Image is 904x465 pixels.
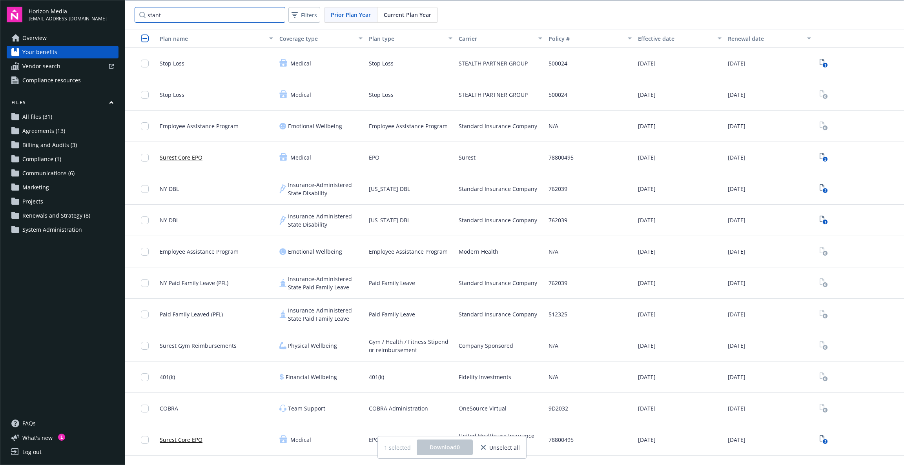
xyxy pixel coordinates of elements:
[7,209,118,222] a: Renewals and Strategy (8)
[141,248,149,256] input: Toggle Row Selected
[430,443,460,451] span: Download 0
[22,195,43,208] span: Projects
[288,275,363,291] span: Insurance-Administered State Paid Family Leave
[728,122,745,130] span: [DATE]
[728,310,745,318] span: [DATE]
[817,57,830,70] a: View Plan Documents
[456,29,545,48] button: Carrier
[384,443,411,452] span: 1 selected
[141,185,149,193] input: Toggle Row Selected
[366,29,456,48] button: Plan type
[369,185,410,193] span: [US_STATE] DBL
[7,417,118,430] a: FAQs
[369,59,394,67] span: Stop Loss
[369,35,444,43] div: Plan type
[369,279,415,287] span: Paid Family Leave
[369,216,410,224] span: [US_STATE] DBL
[459,91,528,99] span: STEALTH PARTNER GROUP
[817,89,830,101] span: View Plan Documents
[22,46,57,58] span: Your benefits
[638,247,656,256] span: [DATE]
[58,434,65,441] div: 1
[141,216,149,224] input: Toggle Row Selected
[728,59,745,67] span: [DATE]
[549,404,568,412] span: 9D2032
[141,60,149,67] input: Toggle Row Selected
[288,212,363,229] span: Insurance-Administered State Disability
[459,341,513,350] span: Company Sponsored
[369,338,452,354] span: Gym / Health / Fitness Stipend or reimbursement
[549,35,623,43] div: Policy #
[290,436,311,444] span: Medical
[7,46,118,58] a: Your benefits
[160,373,175,381] span: 401(k)
[22,60,60,73] span: Vendor search
[549,185,567,193] span: 762039
[549,122,558,130] span: N/A
[549,153,574,162] span: 78800495
[817,120,830,133] span: View Plan Documents
[459,35,534,43] div: Carrier
[638,35,713,43] div: Effective date
[638,122,656,130] span: [DATE]
[459,185,537,193] span: Standard Insurance Company
[290,153,311,162] span: Medical
[22,417,36,430] span: FAQs
[728,216,745,224] span: [DATE]
[817,151,830,164] a: View Plan Documents
[290,91,311,99] span: Medical
[288,341,337,350] span: Physical Wellbeing
[22,139,77,151] span: Billing and Audits (3)
[160,279,228,287] span: NY Paid Family Leave (PFL)
[549,373,558,381] span: N/A
[824,188,826,193] text: 2
[141,436,149,444] input: Toggle Row Selected
[22,153,61,165] span: Compliance (1)
[728,185,745,193] span: [DATE]
[7,195,118,208] a: Projects
[545,29,635,48] button: Policy #
[22,167,75,180] span: Communications (6)
[7,181,118,194] a: Marketing
[7,7,22,22] img: navigator-logo.svg
[817,371,830,383] span: View Plan Documents
[549,216,567,224] span: 762039
[29,15,107,22] span: [EMAIL_ADDRESS][DOMAIN_NAME]
[141,154,149,162] input: Toggle Row Selected
[7,223,118,236] a: System Administration
[824,63,826,68] text: 1
[638,153,656,162] span: [DATE]
[549,59,567,67] span: 500024
[276,29,366,48] button: Coverage type
[160,310,223,318] span: Paid Family Leaved (PFL)
[160,341,237,350] span: Surest Gym Reimbursements
[417,440,473,455] button: Download0
[22,434,53,442] span: What ' s new
[369,91,394,99] span: Stop Loss
[160,216,179,224] span: NY DBL
[7,60,118,73] a: Vendor search
[817,402,830,415] span: View Plan Documents
[160,91,184,99] span: Stop Loss
[22,446,42,458] div: Log out
[7,74,118,87] a: Compliance resources
[549,436,574,444] span: 78800495
[635,29,725,48] button: Effective date
[157,29,276,48] button: Plan name
[160,122,239,130] span: Employee Assistance Program
[7,139,118,151] a: Billing and Audits (3)
[141,373,149,381] input: Toggle Row Selected
[141,279,149,287] input: Toggle Row Selected
[638,310,656,318] span: [DATE]
[489,443,520,452] span: Unselect all
[817,308,830,321] a: View Plan Documents
[817,214,830,227] a: View Plan Documents
[549,279,567,287] span: 762039
[288,306,363,323] span: Insurance-Administered State Paid Family Leave
[160,185,179,193] span: NY DBL
[479,443,488,452] a: close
